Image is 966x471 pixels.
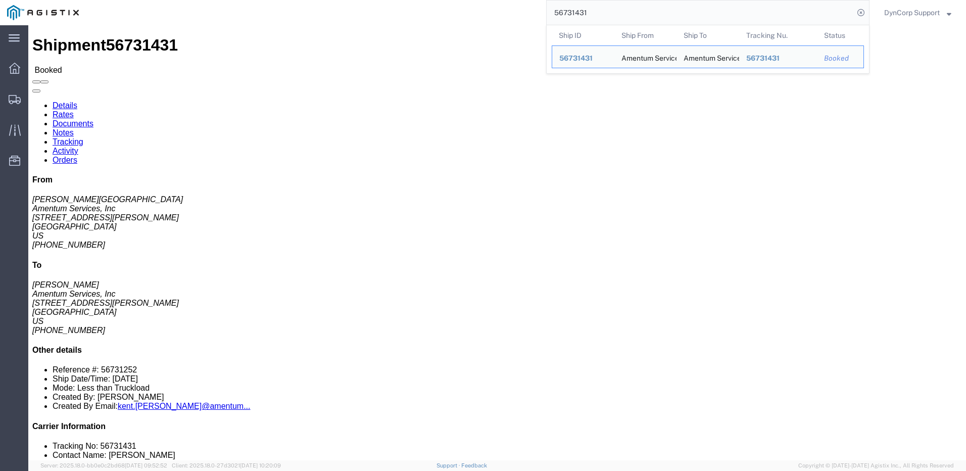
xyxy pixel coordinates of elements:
table: Search Results [552,25,869,73]
a: Support [437,462,462,468]
span: DynCorp Support [884,7,940,18]
span: [DATE] 10:20:09 [240,462,281,468]
th: Status [817,25,864,45]
div: 56731431 [746,53,810,64]
th: Ship From [614,25,677,45]
iframe: FS Legacy Container [28,25,966,460]
span: Client: 2025.18.0-27d3021 [172,462,281,468]
button: DynCorp Support [884,7,952,19]
span: [DATE] 09:52:52 [125,462,167,468]
input: Search for shipment number, reference number [547,1,854,25]
div: Booked [824,53,856,64]
span: Server: 2025.18.0-bb0e0c2bd68 [40,462,167,468]
th: Ship ID [552,25,614,45]
span: 56731431 [746,54,780,62]
span: 56731431 [559,54,593,62]
th: Tracking Nu. [739,25,817,45]
div: 56731431 [559,53,607,64]
span: Copyright © [DATE]-[DATE] Agistix Inc., All Rights Reserved [798,461,954,470]
a: Feedback [461,462,487,468]
div: Amentum Services, Inc [684,46,732,68]
img: logo [7,5,79,20]
div: Amentum Services, Inc [621,46,670,68]
th: Ship To [677,25,739,45]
